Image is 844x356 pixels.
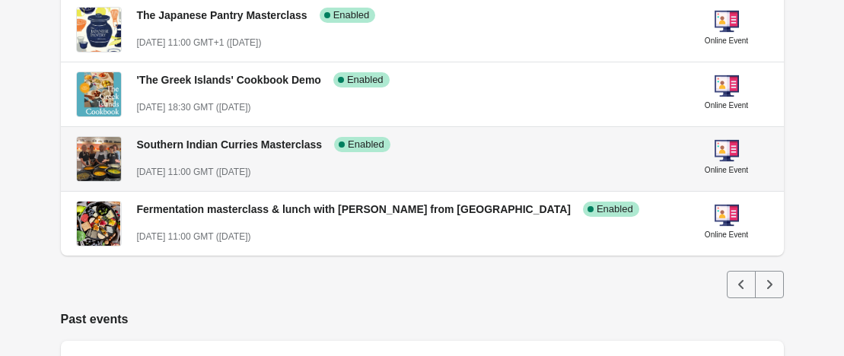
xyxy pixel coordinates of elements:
[715,9,739,33] img: online-event-5d64391802a09ceff1f8b055f10f5880.png
[715,138,739,163] img: online-event-5d64391802a09ceff1f8b055f10f5880.png
[77,137,121,181] img: Southern Indian Curries Masterclass
[137,37,262,48] span: [DATE] 11:00 GMT+1 ([DATE])
[597,203,633,215] span: Enabled
[137,138,323,151] span: Southern Indian Curries Masterclass
[333,9,370,21] span: Enabled
[137,74,321,86] span: 'The Greek Islands' Cookbook Demo
[77,8,121,52] img: The Japanese Pantry Masterclass
[137,203,571,215] span: Fermentation masterclass & lunch with [PERSON_NAME] from [GEOGRAPHIC_DATA]
[727,271,756,298] button: Previous
[137,9,307,21] span: The Japanese Pantry Masterclass
[77,202,121,246] img: Fermentation masterclass & lunch with Elena Deminska from Fermary
[705,98,748,113] div: Online Event
[61,310,784,329] h2: Past events
[727,271,784,298] nav: Pagination
[137,231,251,242] span: [DATE] 11:00 GMT ([DATE])
[347,74,384,86] span: Enabled
[705,227,748,243] div: Online Event
[715,203,739,227] img: online-event-5d64391802a09ceff1f8b055f10f5880.png
[705,33,748,49] div: Online Event
[705,163,748,178] div: Online Event
[755,271,784,298] button: Next
[137,102,251,113] span: [DATE] 18:30 GMT ([DATE])
[77,72,121,116] img: 'The Greek Islands' Cookbook Demo
[348,138,384,151] span: Enabled
[715,74,739,98] img: online-event-5d64391802a09ceff1f8b055f10f5880.png
[137,167,251,177] span: [DATE] 11:00 GMT ([DATE])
